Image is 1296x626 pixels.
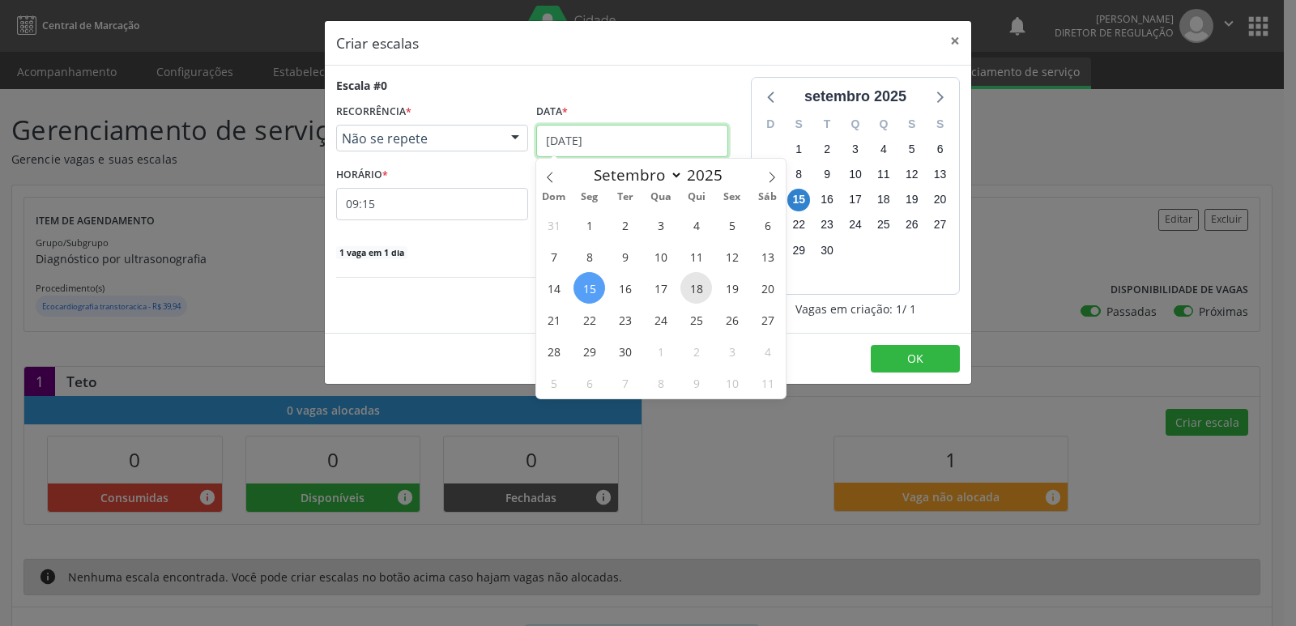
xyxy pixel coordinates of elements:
[716,241,748,272] span: Setembro 12, 2025
[816,239,838,262] span: terça-feira, 30 de setembro de 2025
[680,209,712,241] span: Setembro 4, 2025
[536,192,572,202] span: Dom
[787,138,810,160] span: segunda-feira, 1 de setembro de 2025
[752,304,783,335] span: Setembro 27, 2025
[844,164,867,186] span: quarta-feira, 10 de setembro de 2025
[939,21,971,61] button: Close
[816,164,838,186] span: terça-feira, 9 de setembro de 2025
[787,189,810,211] span: segunda-feira, 15 de setembro de 2025
[871,345,960,373] button: OK
[787,164,810,186] span: segunda-feira, 8 de setembro de 2025
[929,164,952,186] span: sábado, 13 de setembro de 2025
[645,272,676,304] span: Setembro 17, 2025
[813,112,842,137] div: T
[902,300,916,317] span: / 1
[609,241,641,272] span: Setembro 9, 2025
[901,164,923,186] span: sexta-feira, 12 de setembro de 2025
[901,214,923,236] span: sexta-feira, 26 de setembro de 2025
[336,77,387,94] div: Escala #0
[680,367,712,398] span: Outubro 9, 2025
[538,241,569,272] span: Setembro 7, 2025
[683,164,736,185] input: Year
[901,189,923,211] span: sexta-feira, 19 de setembro de 2025
[645,335,676,367] span: Outubro 1, 2025
[609,335,641,367] span: Setembro 30, 2025
[929,214,952,236] span: sábado, 27 de setembro de 2025
[538,335,569,367] span: Setembro 28, 2025
[336,246,407,259] span: 1 vaga em 1 dia
[752,272,783,304] span: Setembro 20, 2025
[716,272,748,304] span: Setembro 19, 2025
[785,112,813,137] div: S
[752,335,783,367] span: Outubro 4, 2025
[573,241,605,272] span: Setembro 8, 2025
[607,192,643,202] span: Ter
[798,86,913,108] div: setembro 2025
[680,304,712,335] span: Setembro 25, 2025
[751,300,960,317] div: Vagas em criação: 1
[538,209,569,241] span: Agosto 31, 2025
[336,163,388,188] label: HORÁRIO
[872,138,895,160] span: quinta-feira, 4 de setembro de 2025
[929,189,952,211] span: sábado, 20 de setembro de 2025
[573,335,605,367] span: Setembro 29, 2025
[872,189,895,211] span: quinta-feira, 18 de setembro de 2025
[907,351,923,366] span: OK
[752,241,783,272] span: Setembro 13, 2025
[645,241,676,272] span: Setembro 10, 2025
[573,367,605,398] span: Outubro 6, 2025
[750,192,786,202] span: Sáb
[714,192,750,202] span: Sex
[716,335,748,367] span: Outubro 3, 2025
[752,209,783,241] span: Setembro 6, 2025
[680,272,712,304] span: Setembro 18, 2025
[572,192,607,202] span: Seg
[336,188,528,220] input: 00:00
[816,189,838,211] span: terça-feira, 16 de setembro de 2025
[609,272,641,304] span: Setembro 16, 2025
[336,100,411,125] label: RECORRÊNCIA
[538,304,569,335] span: Setembro 21, 2025
[573,272,605,304] span: Setembro 15, 2025
[342,130,495,147] span: Não se repete
[586,164,683,186] select: Month
[844,138,867,160] span: quarta-feira, 3 de setembro de 2025
[869,112,897,137] div: Q
[573,209,605,241] span: Setembro 1, 2025
[926,112,954,137] div: S
[609,209,641,241] span: Setembro 2, 2025
[643,192,679,202] span: Qua
[680,335,712,367] span: Outubro 2, 2025
[757,112,785,137] div: D
[645,304,676,335] span: Setembro 24, 2025
[752,367,783,398] span: Outubro 11, 2025
[716,209,748,241] span: Setembro 5, 2025
[872,214,895,236] span: quinta-feira, 25 de setembro de 2025
[538,367,569,398] span: Outubro 5, 2025
[816,214,838,236] span: terça-feira, 23 de setembro de 2025
[787,214,810,236] span: segunda-feira, 22 de setembro de 2025
[609,367,641,398] span: Outubro 7, 2025
[844,189,867,211] span: quarta-feira, 17 de setembro de 2025
[787,239,810,262] span: segunda-feira, 29 de setembro de 2025
[609,304,641,335] span: Setembro 23, 2025
[536,100,568,125] label: Data
[716,304,748,335] span: Setembro 26, 2025
[680,241,712,272] span: Setembro 11, 2025
[844,214,867,236] span: quarta-feira, 24 de setembro de 2025
[536,125,728,157] input: Selecione uma data
[901,138,923,160] span: sexta-feira, 5 de setembro de 2025
[929,138,952,160] span: sábado, 6 de setembro de 2025
[842,112,870,137] div: Q
[897,112,926,137] div: S
[336,32,419,53] h5: Criar escalas
[679,192,714,202] span: Qui
[573,304,605,335] span: Setembro 22, 2025
[716,367,748,398] span: Outubro 10, 2025
[645,367,676,398] span: Outubro 8, 2025
[645,209,676,241] span: Setembro 3, 2025
[538,272,569,304] span: Setembro 14, 2025
[816,138,838,160] span: terça-feira, 2 de setembro de 2025
[872,164,895,186] span: quinta-feira, 11 de setembro de 2025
